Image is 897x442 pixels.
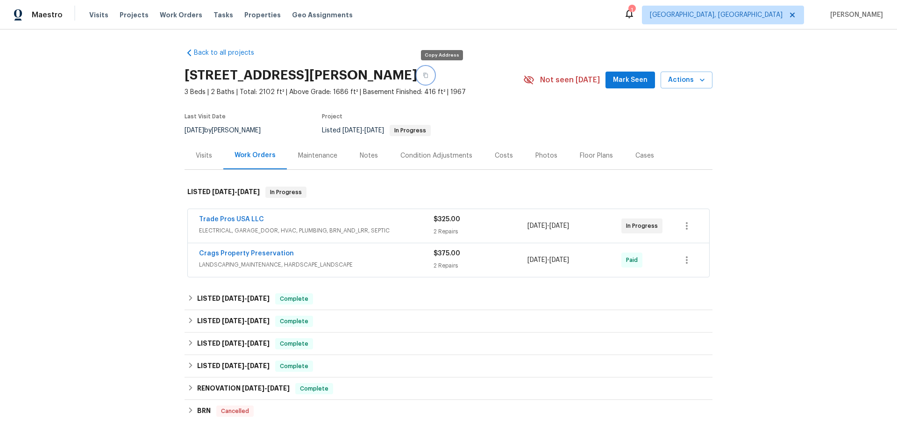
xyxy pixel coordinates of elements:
div: LISTED [DATE]-[DATE]In Progress [185,177,712,207]
div: LISTED [DATE]-[DATE]Complete [185,288,712,310]
div: Photos [535,151,557,160]
div: Notes [360,151,378,160]
div: BRN Cancelled [185,400,712,422]
div: Maintenance [298,151,337,160]
span: Tasks [214,12,233,18]
span: - [527,255,569,265]
div: Condition Adjustments [400,151,472,160]
span: $325.00 [434,216,460,223]
div: Floor Plans [580,151,613,160]
span: [DATE] [364,127,384,134]
span: Cancelled [217,406,253,416]
span: Not seen [DATE] [540,75,600,85]
span: [DATE] [247,318,270,324]
h6: LISTED [187,187,260,198]
span: [DATE] [527,223,547,229]
span: Complete [276,294,312,304]
a: Crags Property Preservation [199,250,294,257]
span: [DATE] [267,385,290,391]
span: Maestro [32,10,63,20]
span: In Progress [266,188,306,197]
span: [DATE] [549,257,569,263]
h6: LISTED [197,338,270,349]
span: Visits [89,10,108,20]
span: $375.00 [434,250,460,257]
span: [DATE] [247,340,270,347]
span: - [222,318,270,324]
span: Work Orders [160,10,202,20]
span: - [242,385,290,391]
span: [DATE] [222,340,244,347]
span: Complete [276,362,312,371]
span: - [212,188,260,195]
span: Geo Assignments [292,10,353,20]
span: 3 Beds | 2 Baths | Total: 2102 ft² | Above Grade: 1686 ft² | Basement Finished: 416 ft² | 1967 [185,87,523,97]
span: [DATE] [185,127,204,134]
span: [DATE] [222,362,244,369]
span: [DATE] [549,223,569,229]
span: [PERSON_NAME] [826,10,883,20]
div: 2 Repairs [434,227,527,236]
span: Complete [276,317,312,326]
span: ELECTRICAL, GARAGE_DOOR, HVAC, PLUMBING, BRN_AND_LRR, SEPTIC [199,226,434,235]
div: LISTED [DATE]-[DATE]Complete [185,355,712,377]
button: Mark Seen [605,72,655,89]
span: Complete [276,339,312,348]
div: by [PERSON_NAME] [185,125,272,136]
div: LISTED [DATE]-[DATE]Complete [185,310,712,333]
div: Cases [635,151,654,160]
span: In Progress [626,221,662,231]
button: Actions [661,72,712,89]
a: Back to all projects [185,48,274,58]
div: Visits [196,151,212,160]
span: [DATE] [212,188,235,195]
a: Trade Pros USA LLC [199,216,264,223]
h6: LISTED [197,293,270,304]
div: 2 Repairs [434,261,527,270]
span: [GEOGRAPHIC_DATA], [GEOGRAPHIC_DATA] [650,10,783,20]
span: [DATE] [222,295,244,302]
div: RENOVATION [DATE]-[DATE]Complete [185,377,712,400]
span: Actions [668,74,705,86]
span: - [222,340,270,347]
span: Paid [626,255,641,265]
div: Costs [495,151,513,160]
div: LISTED [DATE]-[DATE]Complete [185,333,712,355]
span: In Progress [391,128,430,133]
span: [DATE] [247,295,270,302]
div: 1 [628,6,635,15]
h6: BRN [197,406,211,417]
span: - [527,221,569,231]
span: Projects [120,10,149,20]
span: Listed [322,127,431,134]
span: [DATE] [242,385,264,391]
h6: RENOVATION [197,383,290,394]
span: [DATE] [527,257,547,263]
span: [DATE] [222,318,244,324]
span: [DATE] [342,127,362,134]
h6: LISTED [197,316,270,327]
span: Project [322,114,342,119]
span: [DATE] [237,188,260,195]
span: Properties [244,10,281,20]
span: Last Visit Date [185,114,226,119]
span: LANDSCAPING_MAINTENANCE, HARDSCAPE_LANDSCAPE [199,260,434,269]
span: - [222,362,270,369]
span: - [342,127,384,134]
span: [DATE] [247,362,270,369]
h2: [STREET_ADDRESS][PERSON_NAME] [185,71,417,80]
h6: LISTED [197,361,270,372]
div: Work Orders [235,151,276,160]
span: Complete [296,384,332,393]
span: Mark Seen [613,74,648,86]
span: - [222,295,270,302]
